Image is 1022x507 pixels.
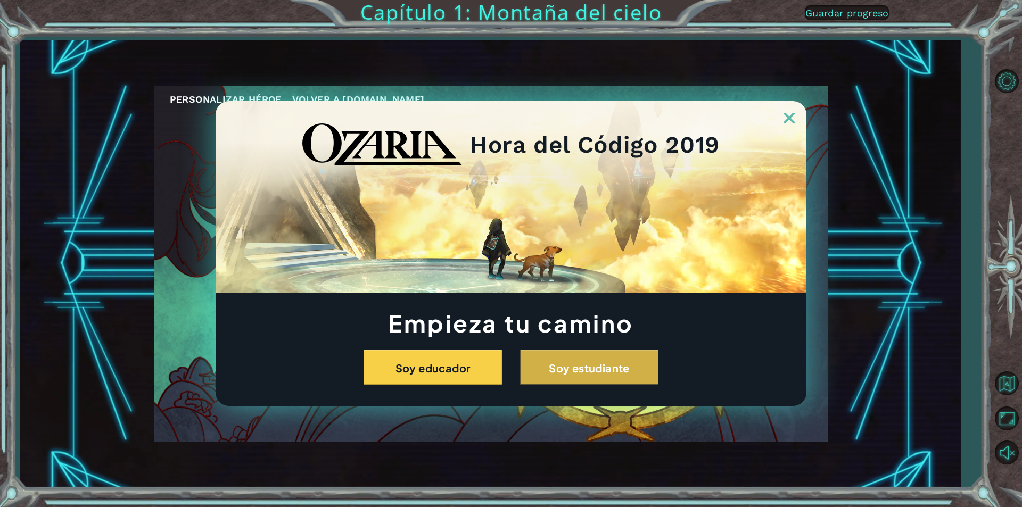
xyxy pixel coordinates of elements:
[470,131,720,159] font: Hora del Código 2019
[364,350,502,385] button: Soy educador
[784,113,795,123] img: ExitButton_Dusk.png
[302,123,462,166] img: blackOzariaWordmark.png
[395,361,471,375] font: Soy educador
[520,350,658,385] button: Soy estudiante
[549,361,630,375] font: Soy estudiante
[388,308,634,338] font: Empieza tu camino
